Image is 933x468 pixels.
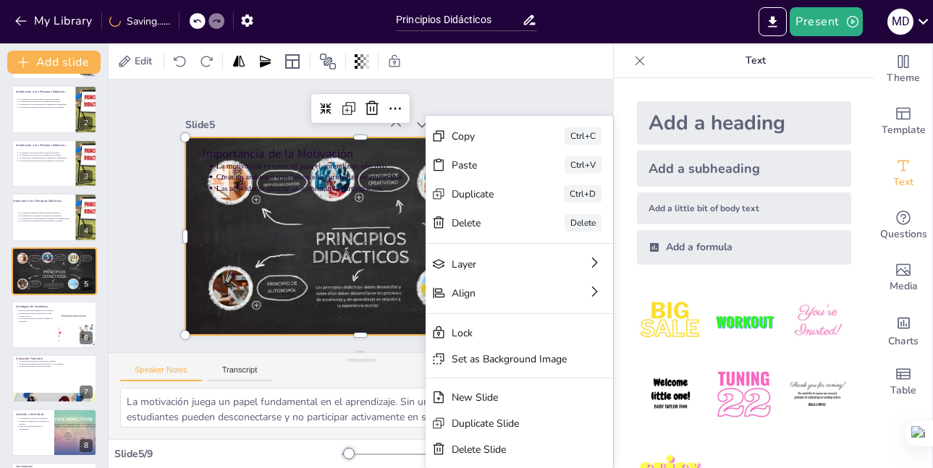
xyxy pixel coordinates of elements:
p: Estrategias de Enseñanza [16,305,54,309]
button: m d [887,7,913,36]
p: Introducción a los Principios Didácticos [16,143,72,148]
p: Fomenta un ambiente de mejora continua. [19,365,93,368]
p: La tecnología educativa puede enriquecer la enseñanza. [19,318,54,323]
p: La adaptación a las necesidades del estudiante es fundamental. [19,103,71,106]
span: Media [890,278,918,294]
div: Add a subheading [637,150,851,187]
div: 5 [12,247,97,295]
p: Inclusión y Diversidad [16,412,50,416]
span: Edit [132,54,155,68]
div: 25 % [495,447,530,461]
div: Add a table [874,356,932,408]
p: La motivación es esencial para el aprendizaje efectivo. [19,252,93,255]
p: Los principios didácticos guían la práctica educativa. [20,212,72,215]
div: 7 [12,354,97,402]
div: Slide 5 / 9 [114,447,342,461]
span: Template [882,122,926,138]
p: Adaptar la enseñanza a la diversidad es esencial. [19,420,50,425]
div: Add images, graphics, shapes or video [874,252,932,304]
div: Slide 5 [426,31,460,226]
p: Importancia de la Motivación [398,51,447,367]
p: Importancia de la Motivación [16,249,93,253]
div: 8 [80,439,93,452]
div: 3 [12,140,97,187]
span: Single View [554,448,604,460]
div: Add a formula [637,230,851,265]
p: Crear un ambiente que fomente la curiosidad es importante. [19,255,93,258]
div: 6 [80,331,93,344]
img: 4.jpeg [637,361,704,428]
div: Add a little bit of body text [637,192,851,224]
div: Add a heading [637,101,851,145]
span: Position [319,53,337,70]
img: 5.jpeg [710,361,777,428]
button: Present [790,7,862,36]
div: Add charts and graphs [874,304,932,356]
p: Text [651,43,860,78]
p: Diversas estrategias didácticas son efectivas. [19,310,54,312]
p: Proporciona retroalimentación específica a los estudiantes. [19,362,93,365]
span: Questions [880,226,927,242]
p: La evaluación continua del proceso educativo es necesaria. [19,106,71,109]
p: La adaptación a las necesidades del estudiante es fundameriantal. [20,217,72,220]
div: Change the overall theme [874,43,932,95]
span: Text [893,174,913,190]
div: 5 [80,278,93,291]
button: Transcript [208,365,272,381]
p: Evaluación Formativa [16,357,93,361]
p: La evaluación continua del proceso educativo es necesaria. [19,159,71,162]
div: 4 [80,224,93,237]
div: 2 [80,116,93,129]
p: La claridad en los objetivos de aprendizaje es esencial. [20,215,72,218]
div: 6 [12,301,97,349]
p: Los principios didácticos guían la práctica educativa. [19,98,71,101]
p: Los principios didácticos guían la práctica educativa. [19,151,71,154]
div: 4 [12,193,97,241]
img: 1.jpeg [637,288,704,355]
p: La motivación es esencial para el aprendizaje efectivo. [390,67,433,369]
div: Get real-time input from your audience [874,200,932,252]
p: Crear un entorno respetuoso es fundamental. [19,425,50,430]
p: Introducción a los Principios Didácticos [16,89,72,93]
input: Insert title [396,9,522,30]
button: Add slide [7,51,101,74]
p: La adaptación a las necesidades del estudiante es fundamental. [19,156,71,159]
p: La claridad en los objetivos de aprendizaje es esencial. [19,100,71,103]
p: El aprendizaje basado en proyectos es una opción valiosa. [19,312,54,317]
div: Add text boxes [874,148,932,200]
p: Las actividades dinámicas aumentan la participación. [19,258,93,261]
img: 3.jpeg [784,288,851,355]
span: Theme [887,70,920,86]
div: 8 [12,409,97,456]
p: La inclusión es clave en la educación. [19,417,50,420]
textarea: La motivación juega un papel fundamental en el aprendizaje. Sin un interés genuino en el contenid... [120,388,601,427]
div: m d [887,9,913,35]
p: La evaluación formativa es un proceso continuo. [19,360,93,363]
p: La evaluación continua del proceso educativo es necesa. [20,220,72,223]
div: 7 [80,386,93,399]
div: Layout [281,50,304,73]
p: Introducción a los Principios Didácticos [12,200,67,204]
img: 2.jpeg [710,288,777,355]
div: 3 [80,170,93,183]
div: Saving...... [109,14,170,28]
button: My Library [11,9,98,33]
img: 6.jpeg [784,361,851,428]
button: Speaker Notes [120,365,202,381]
span: Table [890,383,916,399]
div: Add ready made slides [874,95,932,148]
div: 2 [12,85,97,133]
p: Crear un ambiente que fomente la curiosidad es importante. [379,67,421,370]
p: Las actividades dinámicas aumentan la participación. [368,69,410,371]
span: Charts [888,333,919,349]
p: La claridad en los objetivos de aprendizaje es esencial. [19,154,71,157]
button: Export to PowerPoint [759,7,787,36]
